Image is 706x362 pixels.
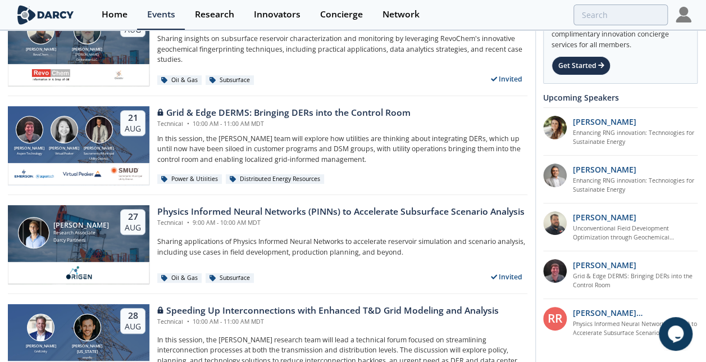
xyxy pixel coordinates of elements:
p: [PERSON_NAME] [PERSON_NAME] [573,307,698,319]
a: Bob Aylsworth [PERSON_NAME] RevoChem John Sinclair [PERSON_NAME] [PERSON_NAME] Exploration LLC 20... [8,7,527,86]
img: 2k2ez1SvSiOh3gKHmcgF [543,211,567,235]
a: Unconventional Field Development Optimization through Geochemical Fingerprinting Technology [573,224,698,242]
div: Virtual Peaker [47,151,81,156]
div: Subsurface [206,273,254,283]
img: virtual-peaker.com.png [62,167,102,180]
div: Innovators [254,10,300,19]
div: Invited [486,72,528,86]
a: Juan Mayol [PERSON_NAME] Research Associate Darcy Partners 27 Aug Physics Informed Neural Network... [8,205,527,284]
p: [PERSON_NAME] [573,211,636,223]
div: Speeding Up Interconnections with Enhanced T&D Grid Modeling and Analysis [157,304,499,318]
span: • [185,219,191,227]
a: Enhancing RNG innovation: Technologies for Sustainable Energy [573,177,698,194]
div: Technical 9:00 AM - 10:00 AM MDT [157,219,525,228]
div: Technical 10:00 AM - 11:00 AM MDT [157,120,411,129]
div: Network [382,10,420,19]
div: Home [102,10,127,19]
div: [PERSON_NAME] [81,146,116,152]
div: 28 [125,310,141,322]
div: Events [147,10,175,19]
div: Research Associate [53,229,109,237]
a: Grid & Edge DERMS: Bringing DERs into the Control Room [573,272,698,290]
div: Oil & Gas [157,75,202,85]
div: Aug [125,223,141,233]
div: Aspen Technology [12,151,47,156]
div: Research [195,10,234,19]
div: Subsurface [206,75,254,85]
div: Grid & Edge DERMS: Bringing DERs into the Control Room [157,106,411,120]
p: [PERSON_NAME] [573,259,636,271]
img: logo-wide.svg [15,5,76,25]
div: [PERSON_NAME] [70,47,104,53]
div: Get Started [552,56,611,75]
img: Bob Aylsworth [27,17,54,44]
img: John Sinclair [74,17,101,44]
p: Sharing applications of Physics Informed Neural Networks to accelerate reservoir simulation and s... [157,237,527,257]
div: Concierge [320,10,363,19]
div: RevoChem [24,52,58,57]
div: Power & Utilities [157,174,222,184]
div: Upcoming Speakers [543,88,698,107]
img: ovintiv.com.png [112,68,126,82]
div: GridUnity [24,349,58,354]
div: 21 [125,112,141,124]
img: Brian Fitzsimons [27,314,54,341]
iframe: chat widget [659,317,695,351]
img: origen.ai.png [62,266,95,279]
img: Profile [676,7,691,22]
a: Physics Informed Neural Networks (PINNs) to Accelerate Subsurface Scenario Analysis [573,320,698,338]
p: In this session, the [PERSON_NAME] team will explore how utilities are thinking about integrating... [157,134,527,165]
img: cb84fb6c-3603-43a1-87e3-48fd23fb317a [15,167,54,180]
div: RR [543,307,567,331]
img: Brenda Chew [51,116,78,143]
img: accc9a8e-a9c1-4d58-ae37-132228efcf55 [543,259,567,283]
div: Technical 10:00 AM - 11:00 AM MDT [157,318,499,327]
img: 737ad19b-6c50-4cdf-92c7-29f5966a019e [543,116,567,139]
div: [PERSON_NAME] [47,146,81,152]
div: Invited [486,270,528,284]
div: Distributed Energy Resources [226,174,324,184]
div: [PERSON_NAME][US_STATE] [70,343,104,355]
p: [PERSON_NAME] [573,164,636,175]
img: 1fdb2308-3d70-46db-bc64-f6eabefcce4d [543,164,567,187]
div: Aug [125,124,141,134]
div: Aug [125,322,141,332]
span: • [185,318,191,325]
div: [PERSON_NAME] [24,343,58,350]
div: [PERSON_NAME] [12,146,47,152]
img: revochem.com.png [31,68,71,82]
p: [PERSON_NAME] [573,116,636,128]
div: Sacramento Municipal Utility District. [81,151,116,161]
div: Physics Informed Neural Networks (PINNs) to Accelerate Subsurface Scenario Analysis [157,205,525,219]
div: Darcy Partners [53,237,109,244]
div: Oil & Gas [157,273,202,283]
input: Advanced Search [573,4,668,25]
img: Luigi Montana [74,314,101,341]
img: Juan Mayol [18,217,49,248]
div: Aug [125,25,141,35]
img: Yevgeniy Postnov [85,116,113,143]
img: Jonathan Curtis [16,116,43,143]
div: envelio [70,355,104,360]
div: 27 [125,211,141,223]
a: Jonathan Curtis [PERSON_NAME] Aspen Technology Brenda Chew [PERSON_NAME] Virtual Peaker Yevgeniy ... [8,106,527,185]
img: Smud.org.png [110,167,143,180]
span: • [185,120,191,128]
a: Enhancing RNG innovation: Technologies for Sustainable Energy [573,129,698,147]
div: [PERSON_NAME] Exploration LLC [70,52,104,62]
div: [PERSON_NAME] Partners offers complimentary innovation concierge services for all members. [552,13,689,51]
div: [PERSON_NAME] [53,221,109,229]
div: [PERSON_NAME] [24,47,58,53]
p: Sharing insights on subsurface reservoir characterization and monitoring by leveraging RevoChem's... [157,34,527,65]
